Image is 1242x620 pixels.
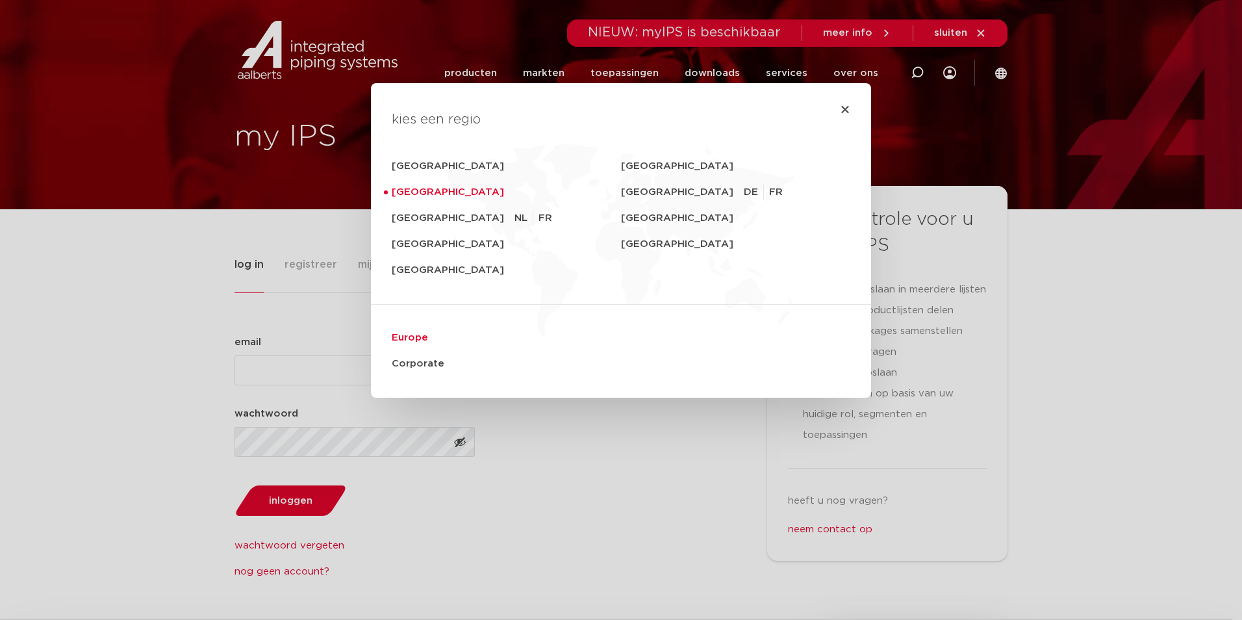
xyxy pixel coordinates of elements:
[392,257,621,283] a: [GEOGRAPHIC_DATA]
[514,211,533,226] a: NL
[744,179,793,205] ul: [GEOGRAPHIC_DATA]
[392,179,621,205] a: [GEOGRAPHIC_DATA]
[392,205,514,231] a: [GEOGRAPHIC_DATA]
[621,153,850,179] a: [GEOGRAPHIC_DATA]
[621,205,850,231] a: [GEOGRAPHIC_DATA]
[392,231,621,257] a: [GEOGRAPHIC_DATA]
[840,104,850,114] a: Close
[514,205,552,231] ul: [GEOGRAPHIC_DATA]
[392,153,850,377] nav: Menu
[392,153,621,179] a: [GEOGRAPHIC_DATA]
[392,351,850,377] a: Corporate
[392,325,850,351] a: Europe
[621,231,850,257] a: [GEOGRAPHIC_DATA]
[621,179,744,205] a: [GEOGRAPHIC_DATA]
[539,211,552,226] a: FR
[744,185,764,200] a: DE
[392,109,850,130] h4: kies een regio
[769,185,788,200] a: FR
